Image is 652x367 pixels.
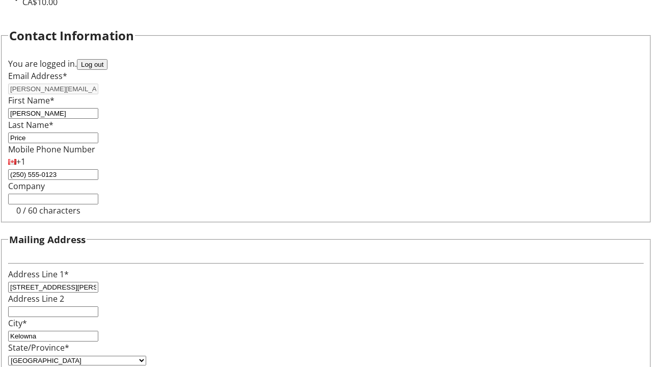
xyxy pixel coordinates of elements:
[8,70,67,82] label: Email Address*
[77,59,107,70] button: Log out
[16,205,80,216] tr-character-limit: 0 / 60 characters
[8,282,98,293] input: Address
[8,169,98,180] input: (506) 234-5678
[8,144,95,155] label: Mobile Phone Number
[8,331,98,342] input: City
[8,95,55,106] label: First Name*
[9,27,134,45] h2: Contact Information
[8,269,69,280] label: Address Line 1*
[8,58,644,70] div: You are logged in.
[9,232,86,247] h3: Mailing Address
[8,180,45,192] label: Company
[8,293,64,304] label: Address Line 2
[8,318,27,329] label: City*
[8,342,69,353] label: State/Province*
[8,119,53,130] label: Last Name*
